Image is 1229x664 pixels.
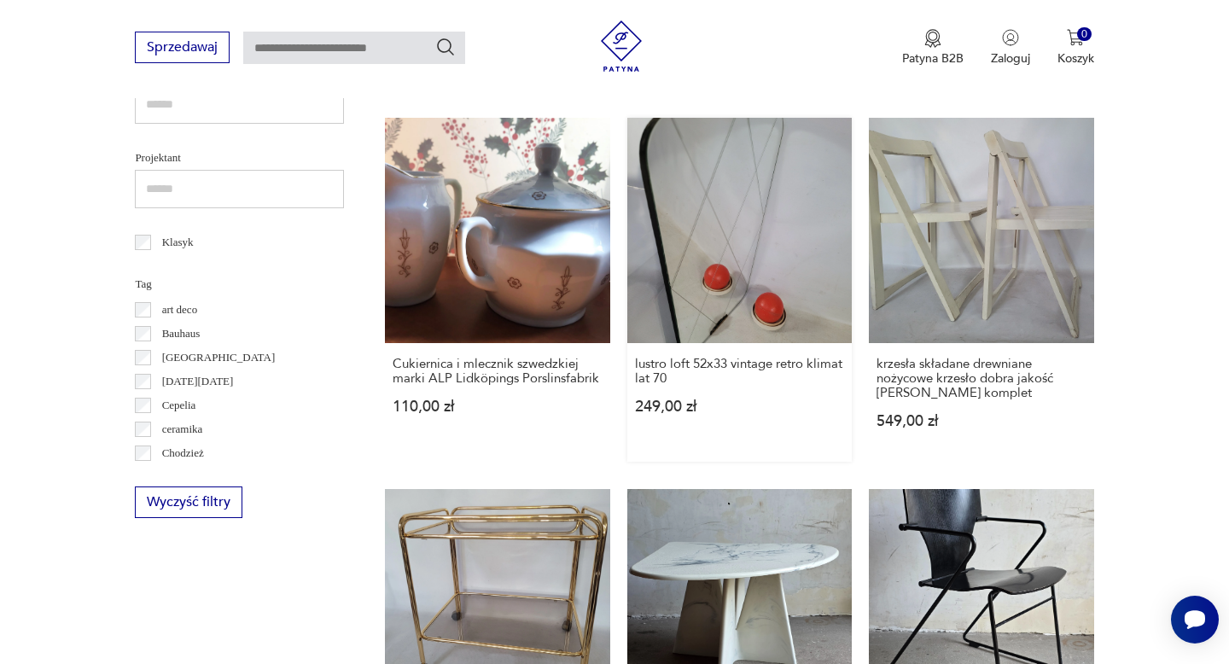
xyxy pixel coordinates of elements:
img: Ikonka użytkownika [1002,29,1019,46]
a: Sprzedawaj [135,43,230,55]
iframe: Smartsupp widget button [1171,596,1219,644]
p: Chodzież [162,444,204,463]
p: Zaloguj [991,50,1030,67]
button: Patyna B2B [902,29,964,67]
p: 249,00 zł [635,399,844,414]
img: Patyna - sklep z meblami i dekoracjami vintage [596,20,647,72]
a: Cukiernica i mlecznik szwedzkiej marki ALP Lidköpings PorslinsfabrikCukiernica i mlecznik szwedzk... [385,118,609,461]
p: ceramika [162,420,203,439]
p: art deco [162,300,198,319]
a: Ikona medaluPatyna B2B [902,29,964,67]
img: Ikona medalu [924,29,941,48]
p: Klasyk [162,233,194,252]
p: Koszyk [1057,50,1094,67]
p: Bauhaus [162,324,201,343]
button: Zaloguj [991,29,1030,67]
p: Cepelia [162,396,196,415]
button: Wyczyść filtry [135,486,242,518]
p: [GEOGRAPHIC_DATA] [162,348,276,367]
p: Ćmielów [162,468,203,486]
h3: lustro loft 52x33 vintage retro klimat lat 70 [635,357,844,386]
p: [DATE][DATE] [162,372,234,391]
a: krzesła składane drewniane nożycowe krzesło dobra jakość ALDO JACOBER kompletkrzesła składane dre... [869,118,1093,461]
h3: Cukiernica i mlecznik szwedzkiej marki ALP Lidköpings Porslinsfabrik [393,357,602,386]
p: Tag [135,275,344,294]
p: 110,00 zł [393,399,602,414]
p: Projektant [135,149,344,167]
div: 0 [1077,27,1092,42]
a: lustro loft 52x33 vintage retro klimat lat 70lustro loft 52x33 vintage retro klimat lat 70249,00 zł [627,118,852,461]
img: Ikona koszyka [1067,29,1084,46]
button: 0Koszyk [1057,29,1094,67]
button: Sprzedawaj [135,32,230,63]
button: Szukaj [435,37,456,57]
p: Patyna B2B [902,50,964,67]
p: 549,00 zł [877,414,1086,428]
h3: krzesła składane drewniane nożycowe krzesło dobra jakość [PERSON_NAME] komplet [877,357,1086,400]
